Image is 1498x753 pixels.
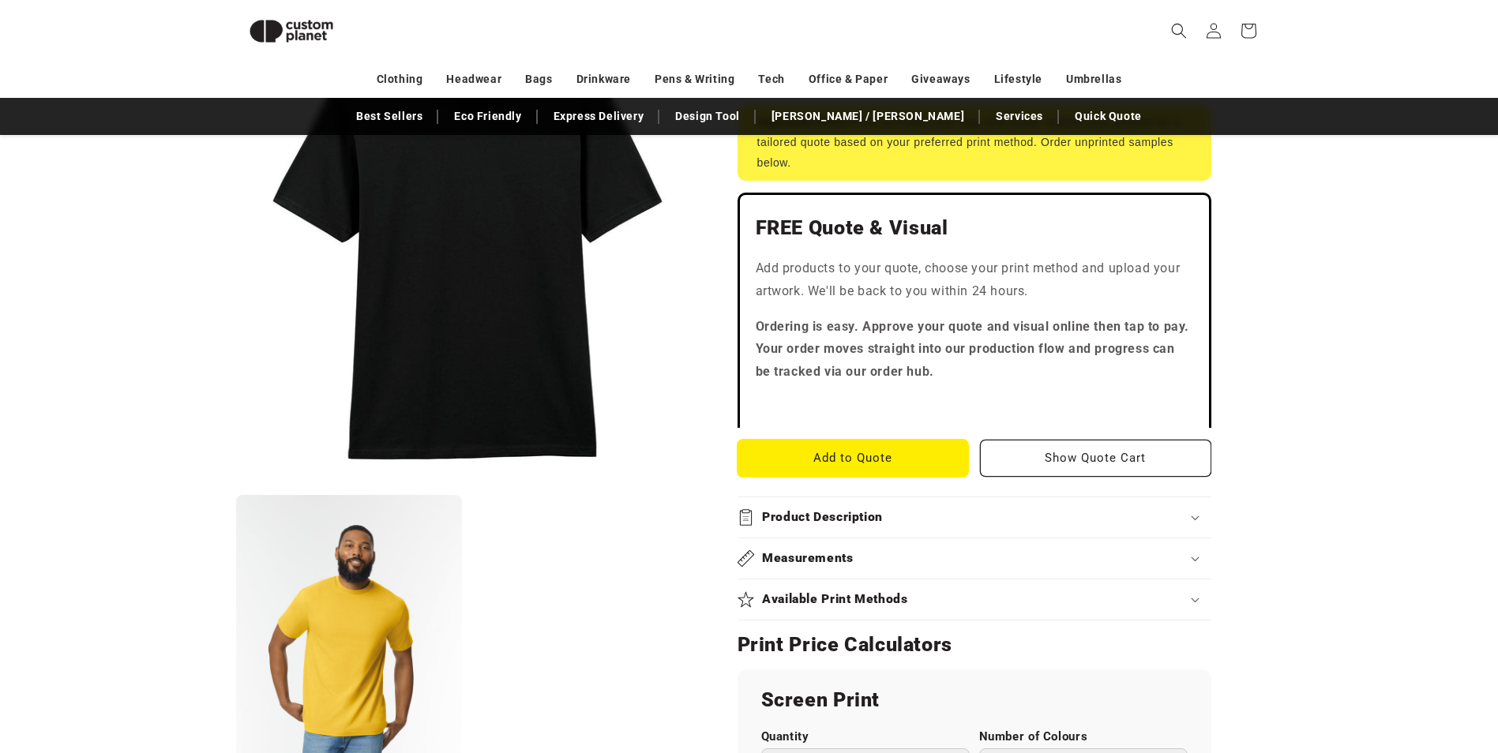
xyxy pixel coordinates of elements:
[576,66,631,93] a: Drinkware
[446,103,529,130] a: Eco Friendly
[762,591,908,608] h2: Available Print Methods
[738,538,1211,579] summary: Measurements
[994,66,1042,93] a: Lifestyle
[762,550,854,567] h2: Measurements
[738,497,1211,538] summary: Product Description
[761,687,1188,713] h2: Screen Print
[1162,13,1196,48] summary: Search
[377,66,423,93] a: Clothing
[1066,66,1121,93] a: Umbrellas
[762,509,883,526] h2: Product Description
[1067,103,1150,130] a: Quick Quote
[758,66,784,93] a: Tech
[655,66,734,93] a: Pens & Writing
[738,579,1211,620] summary: Available Print Methods
[756,319,1190,380] strong: Ordering is easy. Approve your quote and visual online then tap to pay. Your order moves straight...
[546,103,652,130] a: Express Delivery
[446,66,501,93] a: Headwear
[738,632,1211,657] h2: Print Price Calculators
[525,66,552,93] a: Bags
[764,103,972,130] a: [PERSON_NAME] / [PERSON_NAME]
[236,6,347,56] img: Custom Planet
[980,440,1211,477] button: Show Quote Cart
[738,105,1211,181] div: Price excludes your logo and setup. Submit your artwork for a tailored quote based on your prefer...
[911,66,970,93] a: Giveaways
[809,66,888,93] a: Office & Paper
[348,103,430,130] a: Best Sellers
[761,729,970,744] label: Quantity
[979,729,1188,744] label: Number of Colours
[667,103,748,130] a: Design Tool
[756,396,1193,412] iframe: Customer reviews powered by Trustpilot
[1234,583,1498,753] iframe: Chat Widget
[756,257,1193,303] p: Add products to your quote, choose your print method and upload your artwork. We'll be back to yo...
[756,215,1193,241] h2: FREE Quote & Visual
[738,440,969,477] button: Add to Quote
[988,103,1051,130] a: Services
